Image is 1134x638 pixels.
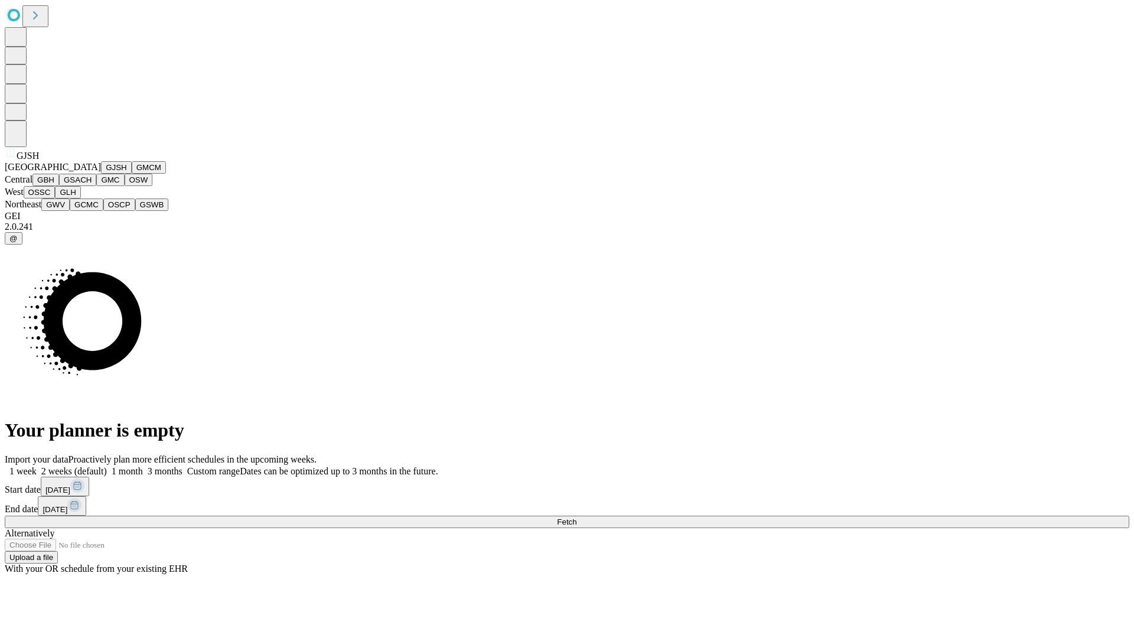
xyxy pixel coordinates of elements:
[5,564,188,574] span: With your OR schedule from your existing EHR
[5,222,1129,232] div: 2.0.241
[38,496,86,516] button: [DATE]
[240,466,438,476] span: Dates can be optimized up to 3 months in the future.
[5,454,69,464] span: Import your data
[148,466,183,476] span: 3 months
[45,486,70,494] span: [DATE]
[43,505,67,514] span: [DATE]
[41,477,89,496] button: [DATE]
[5,528,54,538] span: Alternatively
[5,551,58,564] button: Upload a file
[103,198,135,211] button: OSCP
[17,151,39,161] span: GJSH
[69,454,317,464] span: Proactively plan more efficient schedules in the upcoming weeks.
[41,198,70,211] button: GWV
[5,199,41,209] span: Northeast
[5,496,1129,516] div: End date
[5,419,1129,441] h1: Your planner is empty
[9,234,18,243] span: @
[59,174,96,186] button: GSACH
[41,466,107,476] span: 2 weeks (default)
[5,162,101,172] span: [GEOGRAPHIC_DATA]
[96,174,124,186] button: GMC
[5,174,32,184] span: Central
[70,198,103,211] button: GCMC
[135,198,169,211] button: GSWB
[5,477,1129,496] div: Start date
[5,232,22,245] button: @
[132,161,166,174] button: GMCM
[557,517,576,526] span: Fetch
[112,466,143,476] span: 1 month
[9,466,37,476] span: 1 week
[5,516,1129,528] button: Fetch
[24,186,56,198] button: OSSC
[5,211,1129,222] div: GEI
[32,174,59,186] button: GBH
[101,161,132,174] button: GJSH
[187,466,240,476] span: Custom range
[125,174,153,186] button: OSW
[5,187,24,197] span: West
[55,186,80,198] button: GLH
